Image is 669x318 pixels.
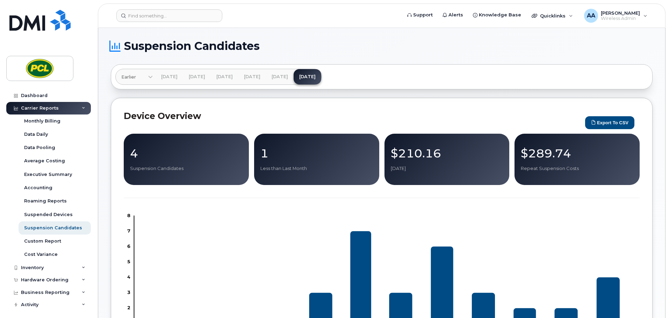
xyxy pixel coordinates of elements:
[127,213,130,218] tspan: 8
[127,259,130,264] tspan: 5
[294,69,321,84] a: [DATE]
[127,243,130,249] tspan: 6
[116,69,153,84] a: Earlier
[260,147,373,160] p: 1
[121,74,136,80] span: Earlier
[130,165,243,172] p: Suspension Candidates
[130,147,243,160] p: 4
[124,41,260,51] span: Suspension Candidates
[391,165,503,172] p: [DATE]
[266,69,294,84] a: [DATE]
[156,69,183,84] a: [DATE]
[127,305,130,311] tspan: 2
[127,289,130,295] tspan: 3
[391,147,503,160] p: $210.16
[124,111,582,121] h2: Device Overview
[521,165,633,172] p: Repeat Suspension Costs
[127,228,130,234] tspan: 7
[260,165,373,172] p: Less than Last Month
[127,274,130,280] tspan: 4
[183,69,211,84] a: [DATE]
[238,69,266,84] a: [DATE]
[211,69,238,84] a: [DATE]
[521,147,633,160] p: $289.74
[585,116,634,129] button: Export to CSV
